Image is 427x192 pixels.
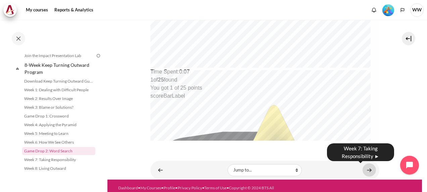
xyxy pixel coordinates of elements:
[14,65,21,72] span: Collapse
[22,86,95,94] a: Week 1: Dealing with Difficult People
[95,53,101,59] img: To do
[380,4,397,16] a: Level #5
[410,3,424,17] a: User menu
[22,138,95,146] a: Week 6: How We See Others
[22,156,95,164] a: Week 7: Taking Responsibility
[22,112,95,120] a: Game Drop 1: Crossword
[23,3,50,17] a: My courses
[382,4,394,16] img: Level #5
[154,163,167,177] a: ◄ Week 6: How We See Others
[22,77,95,85] a: Download Keep Turning Outward Guide
[22,95,95,103] a: Week 2: Results Over Image
[5,5,15,15] img: Architeck
[22,103,95,111] a: Week 3: Blame or Solutions?
[163,185,175,190] a: Profile
[410,3,424,17] span: WW
[3,3,20,17] a: Architeck Architeck
[178,185,202,190] a: Privacy Policy
[118,185,138,190] a: Dashboard
[22,164,95,173] a: Week 8: Living Outward
[23,60,95,77] a: 8-Week Keep Turning Outward Program
[204,185,227,190] a: Terms of Use
[22,130,95,138] a: Week 5: Meeting to Learn
[140,185,161,190] a: My Courses
[327,143,394,161] div: Week 7: Taking Responsibility ►
[22,121,95,129] a: Week 4: Applying the Pyramid
[52,3,96,17] a: Reports & Analytics
[22,52,95,60] a: Join the Impact Presentation Lab
[22,147,95,155] a: Game Drop 2: Word Search
[369,5,379,15] div: Show notification window with no new notifications
[397,5,408,15] button: Languages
